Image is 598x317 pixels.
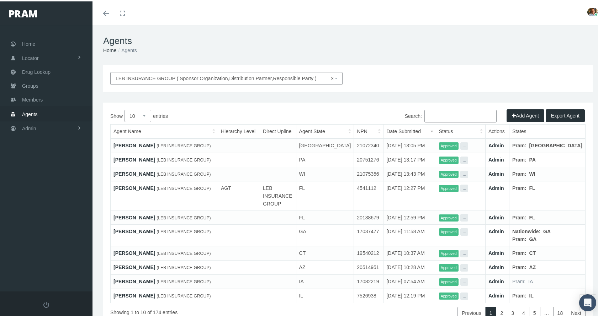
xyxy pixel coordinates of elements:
span: × [331,73,336,81]
b: AZ [529,263,536,269]
th: Agent Name: activate to sort column ascending [111,123,218,137]
td: 19540212 [354,245,383,259]
b: Pram: [512,141,526,147]
b: Pram: [512,291,526,297]
span: Approved [439,263,459,270]
td: [DATE] 12:19 PM [383,287,436,301]
span: Admin [22,120,36,134]
td: [DATE] 13:05 PM [383,137,436,151]
span: (LEB INSURANCE GROUP) [157,250,211,255]
li: Agents [116,45,137,53]
td: [DATE] 13:43 PM [383,165,436,180]
span: Approved [439,277,459,284]
img: PRAM_20_x_78.png [9,9,37,16]
span: Approved [439,227,459,234]
button: Export Agent [546,108,585,121]
button: ... [460,248,468,256]
a: [PERSON_NAME] [113,184,155,190]
th: Date Submitted: activate to sort column ascending [383,123,436,137]
div: Open Intercom Messenger [579,293,596,310]
span: Pram: [512,277,525,283]
td: [DATE] 10:37 AM [383,245,436,259]
td: [DATE] 07:54 AM [383,273,436,288]
a: Home [103,46,116,52]
span: (LEB INSURANCE GROUP) [157,142,211,147]
span: IA [528,277,533,283]
td: [GEOGRAPHIC_DATA] [296,137,354,151]
span: (LEB INSURANCE GROUP) [157,170,211,175]
a: [PERSON_NAME] [113,291,155,297]
span: (LEB INSURANCE GROUP) [157,214,211,219]
a: [PERSON_NAME] [113,277,155,283]
td: 17082219 [354,273,383,288]
span: (LEB INSURANCE GROUP) [157,292,211,297]
b: FL [529,184,535,190]
b: Pram: [512,170,526,175]
b: WI [529,170,535,175]
td: CT [296,245,354,259]
input: Search: [424,108,497,121]
th: States [509,123,585,137]
td: 20138679 [354,209,383,223]
a: Admin [488,170,504,175]
span: Groups [22,78,38,91]
span: (LEB INSURANCE GROUP) [157,156,211,161]
span: (LEB INSURANCE GROUP) [157,278,211,283]
td: FL [296,209,354,223]
a: Admin [488,291,504,297]
span: Approved [439,155,459,163]
label: Search: [405,108,497,121]
a: [PERSON_NAME] [113,263,155,269]
span: Agents [22,106,38,120]
td: 20751276 [354,152,383,166]
span: Locator [22,50,39,64]
td: [DATE] 12:27 PM [383,180,436,209]
th: Agent State: activate to sort column ascending [296,123,354,137]
a: [PERSON_NAME] [113,249,155,255]
b: [GEOGRAPHIC_DATA] [529,141,582,147]
td: AGT [218,180,260,209]
td: 7526938 [354,287,383,301]
td: [DATE] 10:28 AM [383,259,436,273]
a: [PERSON_NAME] [113,227,155,233]
button: ... [460,263,468,270]
button: ... [460,183,468,191]
span: (LEB INSURANCE GROUP) [157,228,211,233]
button: ... [460,213,468,220]
th: Actions [485,123,509,137]
span: Members [22,92,43,105]
b: GA [529,235,536,241]
span: LEB INSURANCE GROUP ( Sponsor Organization,Distribution Partner,Responsible Party ) [116,73,333,81]
button: Add Agent [507,108,544,121]
button: ... [460,141,468,148]
b: IL [529,291,533,297]
b: Pram: [512,235,526,241]
span: Approved [439,184,459,191]
a: Admin [488,213,504,219]
td: PA [296,152,354,166]
a: Admin [488,184,504,190]
h1: Agents [103,34,593,45]
b: FL [529,213,535,219]
b: Pram: [512,155,526,161]
td: IL [296,287,354,301]
span: Approved [439,141,459,148]
a: [PERSON_NAME] [113,141,155,147]
span: Home [22,36,35,49]
button: ... [460,227,468,234]
a: [PERSON_NAME] [113,213,155,219]
td: AZ [296,259,354,273]
td: [DATE] 12:59 PM [383,209,436,223]
b: Nationwide: [512,227,540,233]
span: Approved [439,291,459,299]
th: Hierarchy Level [218,123,260,137]
span: Approved [439,213,459,220]
th: NPN: activate to sort column ascending [354,123,383,137]
a: Admin [488,155,504,161]
a: [PERSON_NAME] [113,155,155,161]
td: FL [296,180,354,209]
span: (LEB INSURANCE GROUP) [157,264,211,269]
td: 21075356 [354,165,383,180]
td: 21072340 [354,137,383,151]
button: ... [460,155,468,163]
